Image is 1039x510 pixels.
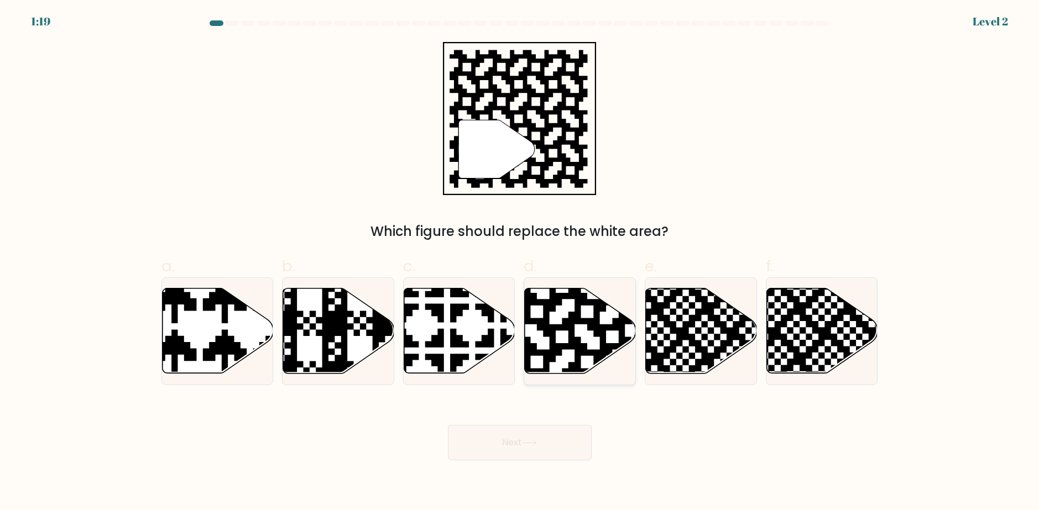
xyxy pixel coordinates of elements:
[448,425,592,460] button: Next
[161,255,175,277] span: a.
[168,222,871,241] div: Which figure should replace the white area?
[766,255,774,277] span: f.
[282,255,295,277] span: b.
[31,13,50,30] div: 1:19
[403,255,415,277] span: c.
[973,13,1008,30] div: Level 2
[645,255,657,277] span: e.
[524,255,537,277] span: d.
[458,120,534,178] g: "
